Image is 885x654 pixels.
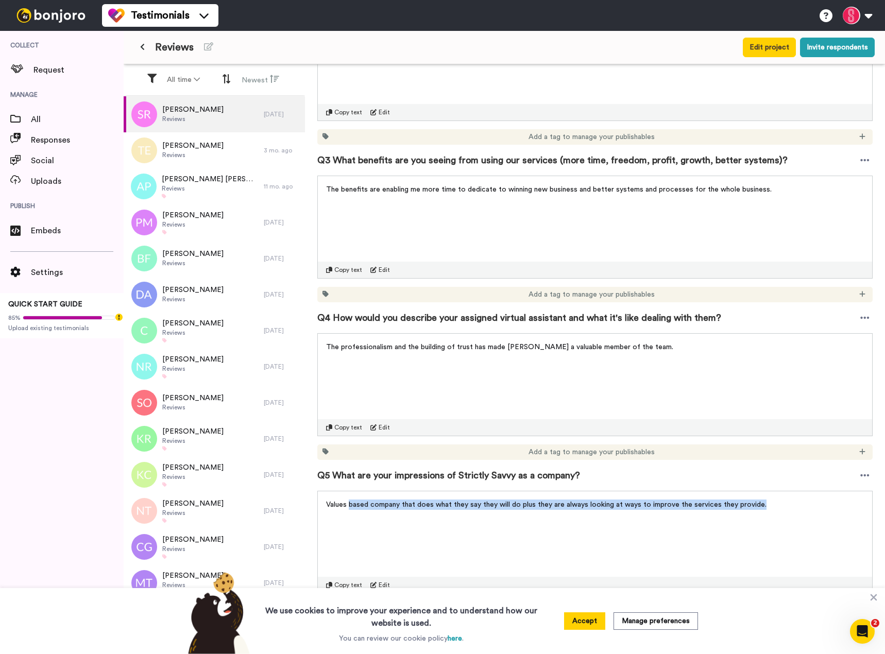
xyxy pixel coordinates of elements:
[131,101,157,127] img: sr.png
[264,218,300,227] div: [DATE]
[179,572,255,654] img: bear-with-cookie.png
[264,326,300,335] div: [DATE]
[162,115,224,123] span: Reviews
[131,174,157,199] img: ap.png
[529,132,655,142] span: Add a tag to manage your publishables
[31,154,124,167] span: Social
[162,581,224,589] span: Reviews
[31,134,124,146] span: Responses
[264,507,300,515] div: [DATE]
[162,365,224,373] span: Reviews
[379,108,390,116] span: Edit
[162,318,224,329] span: [PERSON_NAME]
[614,612,698,630] button: Manage preferences
[264,254,300,263] div: [DATE]
[33,64,124,76] span: Request
[448,635,462,642] a: here
[124,529,305,565] a: [PERSON_NAME]Reviews[DATE]
[155,40,194,55] span: Reviews
[31,175,124,187] span: Uploads
[264,290,300,299] div: [DATE]
[264,471,300,479] div: [DATE]
[131,390,157,416] img: so.png
[850,619,875,644] iframe: Intercom live chat
[264,182,300,191] div: 11 mo. ago
[124,457,305,493] a: [PERSON_NAME]Reviews[DATE]
[326,343,673,351] span: The professionalism and the building of trust has made [PERSON_NAME] a valuable member of the team.
[31,113,124,126] span: All
[131,354,157,380] img: nr.png
[162,535,224,545] span: [PERSON_NAME]
[124,132,305,168] a: [PERSON_NAME]Reviews3 mo. ago
[162,393,224,403] span: [PERSON_NAME]
[326,501,767,508] span: Values based company that does what they say they will do plus they are always looking at ways to...
[162,571,224,581] span: [PERSON_NAME]
[162,437,224,445] span: Reviews
[264,543,300,551] div: [DATE]
[564,612,605,630] button: Accept
[379,581,390,589] span: Edit
[529,447,655,457] span: Add a tag to manage your publishables
[124,493,305,529] a: [PERSON_NAME]Reviews[DATE]
[264,579,300,587] div: [DATE]
[124,96,305,132] a: [PERSON_NAME]Reviews[DATE]
[162,473,224,481] span: Reviews
[162,151,224,159] span: Reviews
[131,318,157,343] img: c.png
[317,153,788,167] span: Q3 What benefits are you seeing from using our services (more time, freedom, profit, growth, bett...
[124,168,305,204] a: [PERSON_NAME] [PERSON_NAME]Reviews11 mo. ago
[255,598,548,629] h3: We use cookies to improve your experience and to understand how our website is used.
[131,282,157,307] img: da.png
[235,70,285,90] button: Newest
[317,311,721,325] span: Q4 How would you describe your assigned virtual assistant and what it's like dealing with them?
[162,174,259,184] span: [PERSON_NAME] [PERSON_NAME]
[131,462,157,488] img: kc.png
[131,534,157,560] img: cg.png
[326,186,772,193] span: The benefits are enabling me more time to dedicate to winning new business and better systems and...
[162,210,224,220] span: [PERSON_NAME]
[162,426,224,437] span: [PERSON_NAME]
[31,266,124,279] span: Settings
[162,545,224,553] span: Reviews
[131,8,190,23] span: Testimonials
[743,38,796,57] button: Edit project
[124,385,305,421] a: [PERSON_NAME]Reviews[DATE]
[334,266,362,274] span: Copy text
[339,633,464,644] p: You can review our cookie policy .
[31,225,124,237] span: Embeds
[8,314,21,322] span: 85%
[162,498,224,509] span: [PERSON_NAME]
[124,349,305,385] a: [PERSON_NAME]Reviews[DATE]
[162,509,224,517] span: Reviews
[264,146,300,154] div: 3 mo. ago
[379,423,390,432] span: Edit
[264,435,300,443] div: [DATE]
[131,570,157,596] img: mt.png
[12,8,90,23] img: bj-logo-header-white.svg
[8,324,115,332] span: Upload existing testimonials
[264,110,300,118] div: [DATE]
[131,137,157,163] img: te.png
[379,266,390,274] span: Edit
[161,71,206,89] button: All time
[871,619,879,627] span: 2
[162,462,224,473] span: [PERSON_NAME]
[131,210,157,235] img: pm.png
[264,363,300,371] div: [DATE]
[162,105,224,115] span: [PERSON_NAME]
[124,421,305,457] a: [PERSON_NAME]Reviews[DATE]
[162,295,224,303] span: Reviews
[162,403,224,411] span: Reviews
[124,204,305,240] a: [PERSON_NAME]Reviews[DATE]
[114,313,124,322] div: Tooltip anchor
[162,184,259,193] span: Reviews
[162,141,224,151] span: [PERSON_NAME]
[334,108,362,116] span: Copy text
[131,426,157,452] img: kr.png
[162,329,224,337] span: Reviews
[162,285,224,295] span: [PERSON_NAME]
[131,498,157,524] img: nt.png
[124,240,305,277] a: [PERSON_NAME]Reviews[DATE]
[108,7,125,24] img: tm-color.svg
